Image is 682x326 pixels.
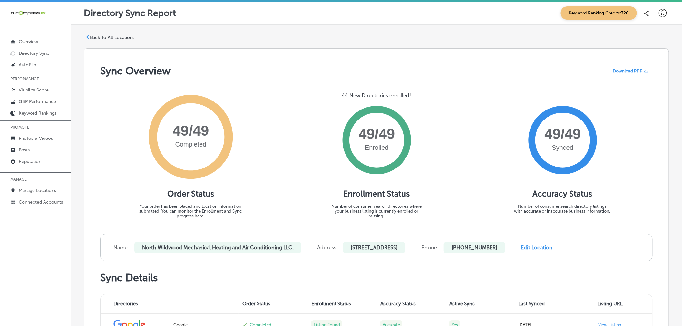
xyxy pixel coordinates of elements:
[343,242,405,253] p: [STREET_ADDRESS]
[376,294,445,314] th: Accuracy Status
[100,65,170,77] h1: Sync Overview
[532,189,592,199] h1: Accuracy Status
[19,62,38,68] p: AutoPilot
[10,10,46,16] img: 660ab0bf-5cc7-4cb8-ba1c-48b5ae0f18e60NCTV_CLogo_TV_Black_-500x88.png
[342,92,411,99] p: 44 New Directories enrolled!
[328,204,425,218] p: Number of consumer search directories where your business listing is currently enrolled or missing.
[90,35,134,40] p: Back To All Locations
[307,294,376,314] th: Enrollment Status
[19,147,30,153] p: Posts
[167,189,214,199] h1: Order Status
[19,110,56,116] p: Keyword Rankings
[85,35,134,41] a: Back To All Locations
[19,159,41,164] p: Reputation
[19,51,49,56] p: Directory Sync
[514,204,611,214] p: Number of consumer search directory listings with accurate or inaccurate business information.
[113,245,129,251] label: Name:
[19,99,56,104] p: GBP Performance
[343,189,410,199] h1: Enrollment Status
[101,294,170,314] th: Directories
[613,69,642,73] span: Download PDF
[514,294,583,314] th: Last Synced
[445,294,514,314] th: Active Sync
[583,294,652,314] th: Listing URL
[134,242,301,253] p: North Wildwood Mechanical Heating and Air Conditioning LLC.
[19,87,49,93] p: Visibility Score
[134,204,247,218] p: Your order has been placed and location information submitted. You can monitor the Enrollment and...
[19,39,38,44] p: Overview
[444,242,505,253] p: [PHONE_NUMBER]
[561,6,637,20] span: Keyword Ranking Credits: 720
[84,8,176,18] p: Directory Sync Report
[421,245,439,251] label: Phone:
[19,136,53,141] p: Photos & Videos
[239,294,307,314] th: Order Status
[521,245,553,251] a: Edit Location
[19,199,63,205] p: Connected Accounts
[100,272,653,284] h1: Sync Details
[19,188,56,193] p: Manage Locations
[317,245,338,251] label: Address:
